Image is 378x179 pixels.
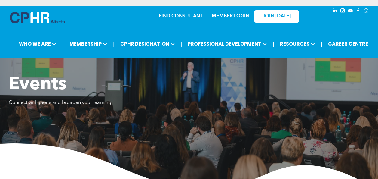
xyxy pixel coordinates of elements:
[212,14,249,19] a: MEMBER LOGIN
[326,38,370,49] a: CAREER CENTRE
[113,38,115,50] li: |
[118,38,177,49] span: CPHR DESIGNATION
[340,8,346,16] a: instagram
[9,100,113,105] span: Connect with peers and broaden your learning!
[9,76,66,94] span: Events
[254,10,299,23] a: JOIN [DATE]
[159,14,203,19] a: FIND CONSULTANT
[278,38,317,49] span: RESOURCES
[321,38,322,50] li: |
[62,38,64,50] li: |
[263,14,291,19] span: JOIN [DATE]
[332,8,338,16] a: linkedin
[10,12,65,23] img: A blue and white logo for cp alberta
[355,8,362,16] a: facebook
[181,38,182,50] li: |
[347,8,354,16] a: youtube
[363,8,370,16] a: Social network
[273,38,274,50] li: |
[186,38,269,49] span: PROFESSIONAL DEVELOPMENT
[17,38,58,49] span: WHO WE ARE
[68,38,109,49] span: MEMBERSHIP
